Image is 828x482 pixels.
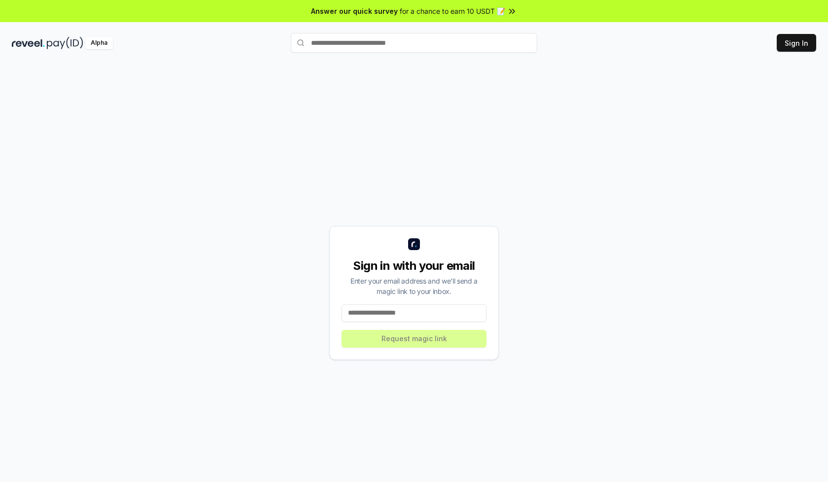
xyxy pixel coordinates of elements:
[311,6,398,16] span: Answer our quick survey
[47,37,83,49] img: pay_id
[12,37,45,49] img: reveel_dark
[342,276,486,296] div: Enter your email address and we’ll send a magic link to your inbox.
[342,258,486,274] div: Sign in with your email
[777,34,816,52] button: Sign In
[85,37,113,49] div: Alpha
[408,238,420,250] img: logo_small
[400,6,505,16] span: for a chance to earn 10 USDT 📝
